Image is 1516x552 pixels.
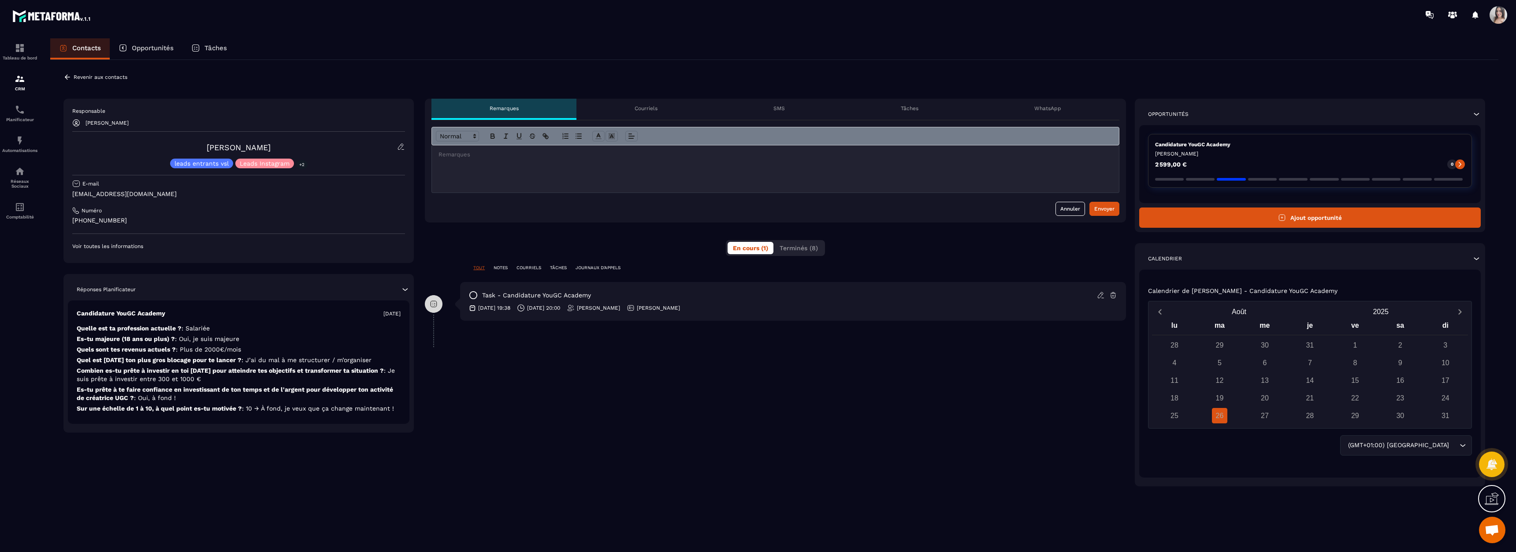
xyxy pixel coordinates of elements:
[242,405,394,412] span: : 10 → À fond, je veux que ça change maintenant !
[482,291,591,300] p: task - Candidature YouGC Academy
[1302,408,1318,423] div: 28
[15,166,25,177] img: social-network
[2,67,37,98] a: formationformationCRM
[2,117,37,122] p: Planificateur
[1167,408,1182,423] div: 25
[1347,373,1363,388] div: 15
[2,159,37,195] a: social-networksocial-networkRéseaux Sociaux
[1451,161,1453,167] p: 0
[1197,319,1242,335] div: ma
[134,394,176,401] span: : Oui, à fond !
[1168,304,1310,319] button: Open months overlay
[635,105,658,112] p: Courriels
[132,44,174,52] p: Opportunités
[110,38,182,59] a: Opportunités
[1302,355,1318,370] div: 7
[15,135,25,146] img: automations
[15,74,25,84] img: formation
[1155,150,1465,157] p: [PERSON_NAME]
[1055,202,1085,216] button: Annuler
[15,202,25,212] img: accountant
[1152,319,1468,423] div: Calendar wrapper
[77,356,401,364] p: Quel est [DATE] ton plus gros blocage pour te lancer ?
[473,265,485,271] p: TOUT
[2,129,37,159] a: automationsautomationsAutomatisations
[516,265,541,271] p: COURRIELS
[1148,255,1182,262] p: Calendrier
[175,160,229,167] p: leads entrants vsl
[1139,207,1481,228] button: Ajout opportunité
[1347,390,1363,406] div: 22
[1451,441,1457,450] input: Search for option
[50,38,110,59] a: Contacts
[77,324,401,333] p: Quelle est ta profession actuelle ?
[773,105,785,112] p: SMS
[1257,390,1272,406] div: 20
[242,356,372,363] span: : J’ai du mal à me structurer / m’organiser
[72,44,101,52] p: Contacts
[182,325,210,332] span: : Salariée
[1212,373,1227,388] div: 12
[1438,355,1453,370] div: 10
[1438,408,1453,423] div: 31
[383,310,401,317] p: [DATE]
[1393,390,1408,406] div: 23
[733,245,768,252] span: En cours (1)
[1212,408,1227,423] div: 26
[576,265,621,271] p: JOURNAUX D'APPELS
[577,304,620,311] p: [PERSON_NAME]
[1242,319,1287,335] div: me
[527,304,560,311] p: [DATE] 20:00
[1438,373,1453,388] div: 17
[494,265,508,271] p: NOTES
[1347,408,1363,423] div: 29
[2,98,37,129] a: schedulerschedulerPlanificateur
[1212,337,1227,353] div: 29
[15,104,25,115] img: scheduler
[1167,337,1182,353] div: 28
[1148,287,1338,294] p: Calendrier de [PERSON_NAME] - Candidature YouGC Academy
[77,309,165,318] p: Candidature YouGC Academy
[74,74,127,80] p: Revenir aux contacts
[1089,202,1119,216] button: Envoyer
[77,404,401,413] p: Sur une échelle de 1 à 10, à quel point es-tu motivée ?
[1378,319,1423,335] div: sa
[1094,204,1115,213] div: Envoyer
[204,44,227,52] p: Tâches
[182,38,236,59] a: Tâches
[1393,355,1408,370] div: 9
[1452,306,1468,318] button: Next month
[550,265,567,271] p: TÂCHES
[2,86,37,91] p: CRM
[72,107,405,115] p: Responsable
[1167,373,1182,388] div: 11
[1257,337,1272,353] div: 30
[1167,355,1182,370] div: 4
[175,335,239,342] span: : Oui, je suis majeure
[2,148,37,153] p: Automatisations
[637,304,680,311] p: [PERSON_NAME]
[1302,373,1318,388] div: 14
[1152,319,1197,335] div: lu
[1257,355,1272,370] div: 6
[1257,408,1272,423] div: 27
[478,304,510,311] p: [DATE] 19:38
[77,335,401,343] p: Es-tu majeure (18 ans ou plus) ?
[2,179,37,189] p: Réseaux Sociaux
[72,190,405,198] p: [EMAIL_ADDRESS][DOMAIN_NAME]
[1167,390,1182,406] div: 18
[1212,355,1227,370] div: 5
[15,43,25,53] img: formation
[1438,337,1453,353] div: 3
[77,286,136,293] p: Réponses Planificateur
[1479,517,1505,543] a: Ouvrir le chat
[77,345,401,354] p: Quels sont tes revenus actuels ?
[901,105,918,112] p: Tâches
[1034,105,1061,112] p: WhatsApp
[1302,390,1318,406] div: 21
[1423,319,1468,335] div: di
[1340,435,1472,456] div: Search for option
[2,56,37,60] p: Tableau de bord
[1310,304,1452,319] button: Open years overlay
[72,243,405,250] p: Voir toutes les informations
